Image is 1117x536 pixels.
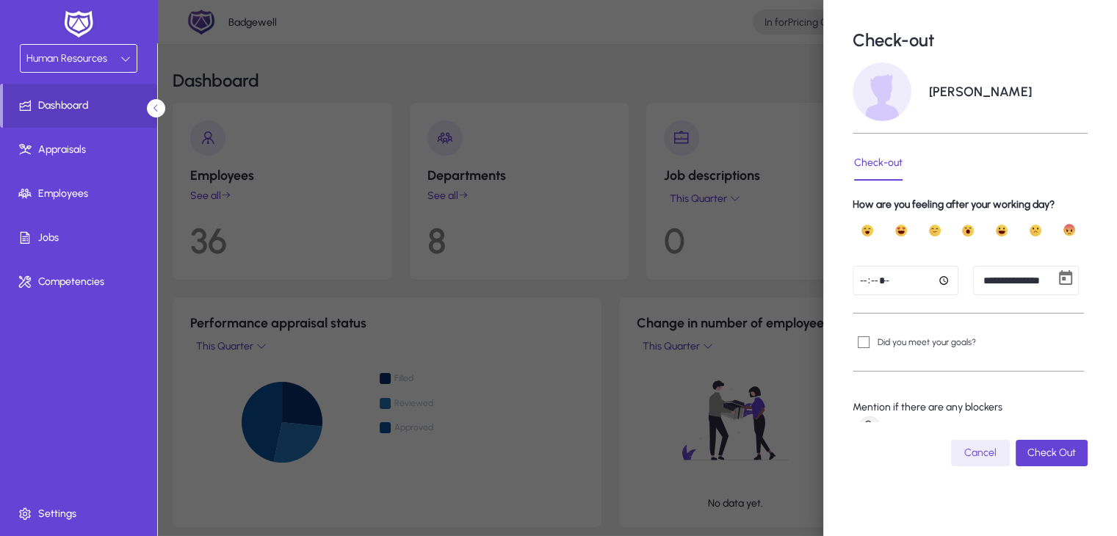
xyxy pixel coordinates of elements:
span: Settings [3,507,160,521]
a: Settings [3,492,160,536]
a: Competencies [3,260,160,304]
span: Competencies [3,275,160,289]
a: Appraisals [3,128,160,172]
span: Employees [3,186,160,201]
img: white-logo.png [60,9,97,40]
span: Jobs [3,231,160,245]
span: Human Resources [26,52,107,65]
a: Employees [3,172,160,216]
p: Check-out [853,29,934,51]
a: Jobs [3,216,160,260]
span: Dashboard [3,98,157,113]
span: Appraisals [3,142,160,157]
